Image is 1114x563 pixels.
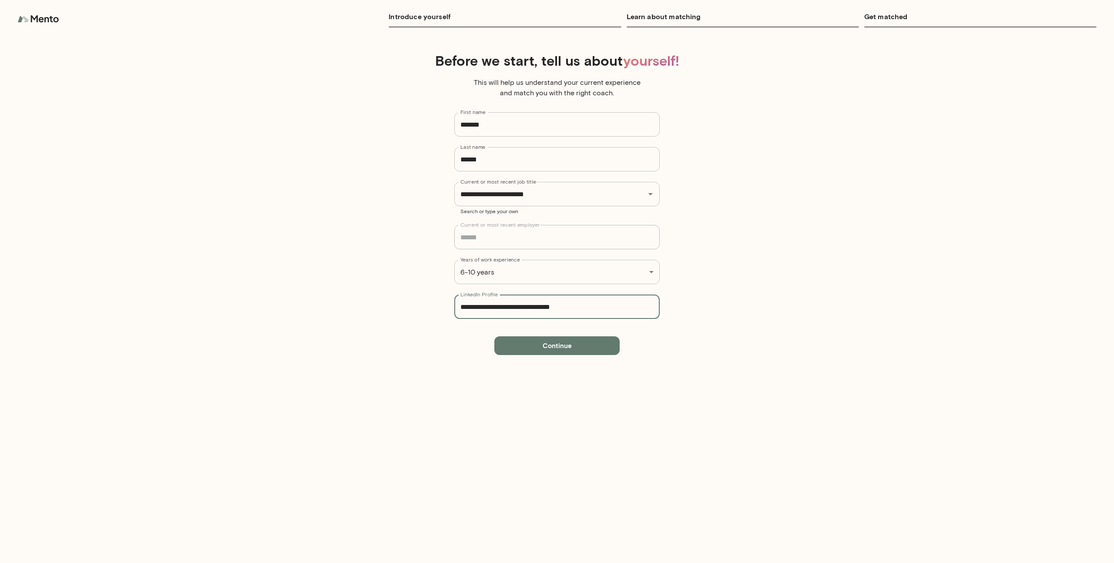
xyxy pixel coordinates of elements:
button: Open [644,188,657,200]
label: Last name [460,143,485,151]
p: Search or type your own [460,208,654,214]
label: LinkedIn Profile [460,291,498,298]
label: Years of work experience [460,256,520,263]
div: 6-10 years [454,260,660,284]
span: yourself! [623,52,679,69]
h4: Before we start, tell us about [230,52,884,69]
label: First name [460,108,486,116]
p: This will help us understand your current experience and match you with the right coach. [470,77,644,98]
label: Current or most recent employer [460,221,540,228]
img: logo [17,10,61,28]
label: Current or most recent job title [460,178,536,185]
h6: Get matched [864,10,1097,23]
button: Continue [494,336,620,355]
h6: Introduce yourself [389,10,621,23]
h6: Learn about matching [627,10,859,23]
